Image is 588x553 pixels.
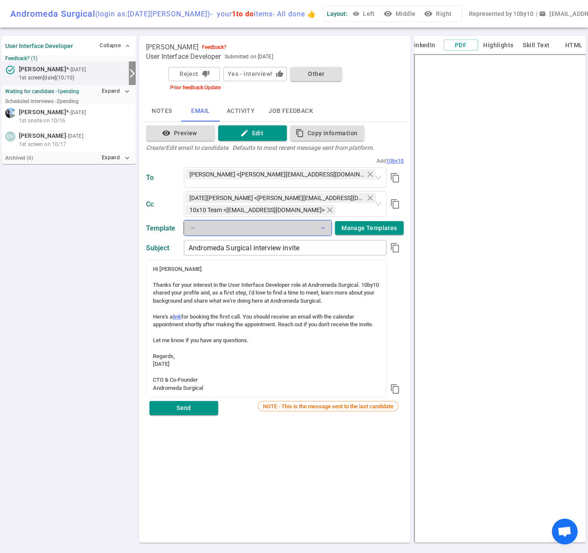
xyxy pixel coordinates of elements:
[5,43,73,49] strong: User Interface Developer
[5,98,79,104] small: Scheduled interviews - 2 pending
[153,360,380,368] div: [DATE]
[335,221,404,235] button: Manage Templates
[143,101,181,122] button: Notes
[100,85,132,97] button: Expandexpand_more
[320,225,326,231] span: expand_more
[390,173,400,183] i: content_copy
[146,43,198,52] span: [PERSON_NAME]
[240,129,249,137] i: edit
[414,54,586,543] iframe: candidate_document_preview__iframe
[100,152,132,164] button: Expandexpand_more
[19,140,67,148] span: 1st screen on 10/17
[406,40,440,51] button: LinkedIn
[143,101,407,122] div: basic tabs example
[173,313,181,320] a: link
[146,52,221,61] span: User Interface Developer
[424,9,433,18] i: visibility
[444,39,478,51] button: PDF
[384,9,392,18] i: visibility
[124,43,131,49] span: expand_less
[146,144,374,151] div: Create/Edit email to candidate. Defaults to most recent message sent from platform.
[386,158,404,164] span: 10by10
[390,384,400,394] i: content_copy
[210,10,316,18] span: - your items - All done 👍
[146,200,180,208] div: Cc
[390,243,400,253] i: content_copy
[262,101,320,122] button: Job feedback
[422,6,455,22] button: visibilityRight
[290,125,364,141] button: content_copyCopy information
[10,9,316,19] div: Andromeda Surgical
[481,40,516,51] button: Highlights
[552,519,578,544] div: Open chat
[149,401,218,415] button: Send
[387,169,404,186] button: Copy value
[387,195,404,213] button: Copy value
[225,52,273,61] span: Submitted on [DATE]
[69,109,86,116] small: - [DATE]
[123,88,131,95] i: expand_more
[189,170,365,179] span: [PERSON_NAME] <[PERSON_NAME][EMAIL_ADDRESS][DOMAIN_NAME]>
[127,68,137,79] i: arrow_forward_ios
[167,85,407,91] div: Prior feedback: Update
[223,67,287,81] button: Yes - interview!thumb_up
[326,207,333,213] span: close
[153,352,380,360] div: Regards,
[519,40,554,51] button: Skill Text
[184,220,332,236] button: —
[162,129,171,137] i: visibility
[153,265,380,273] div: Hi [PERSON_NAME]
[276,70,283,78] i: thumb_up
[153,384,380,392] div: Andromeda Surgical
[377,158,386,164] span: Add
[220,101,262,122] button: Activity
[189,193,365,203] span: [DATE][PERSON_NAME] <[PERSON_NAME][EMAIL_ADDRESS][DOMAIN_NAME]>
[290,67,342,81] button: Other
[123,154,131,162] i: expand_more
[382,6,419,22] button: visibilityMiddle
[153,281,380,305] div: Thanks for your interest in the User Interface Developer role at Andromeda Surgical. 10by10 share...
[260,403,396,410] span: NOTE - This is the message sent to the last candidate
[232,10,254,18] span: 1 to do
[5,131,15,142] div: DV
[5,155,33,161] small: Archived ( 6 )
[146,173,180,182] div: To
[387,380,404,398] button: Copy value
[539,10,546,17] span: email
[367,171,374,178] span: close
[5,65,15,75] i: task_alt
[168,67,220,81] button: Rejectthumb_down
[19,65,66,74] span: [PERSON_NAME]
[5,55,132,61] small: Feedback? (1)
[153,337,380,344] div: Let me know if you have any questions.
[181,101,220,122] button: Email
[19,108,66,117] span: [PERSON_NAME]
[367,194,374,201] span: close
[95,10,210,18] span: (login as: [DATE][PERSON_NAME] )
[69,66,86,73] small: - [DATE]
[387,239,404,256] button: Copy value
[153,313,380,329] div: Here's a for booking the first call. You should receive an email with the calendar appointment sh...
[5,88,79,94] strong: Waiting for candidate - 1 pending
[146,125,215,141] button: visibilityPreview
[5,108,15,118] img: c71242d41979be291fd4fc4e6bf8b5af
[191,223,195,234] div: —
[186,169,376,179] span: Reese Bowes <reese@reesebowes.com>
[218,125,287,141] button: editEdit
[390,199,400,209] i: content_copy
[186,205,335,215] span: 10x10 Team <recruiter@10by10.io>
[19,131,66,140] span: [PERSON_NAME]
[296,129,304,137] i: content_copy
[66,132,83,140] small: - [DATE]
[153,376,380,384] div: CTO & Co-Founder
[202,70,210,78] i: thumb_down
[146,224,180,232] div: Template
[327,10,347,17] span: Layout:
[146,244,180,252] div: Subject
[97,39,132,52] button: Collapse
[353,10,360,17] span: visibility
[186,193,376,203] span: Kartik Tiwari <kartik@andromedasurgical.com>
[19,74,125,82] small: 1st Screen [DATE] (10/10)
[351,6,378,22] button: Left
[19,117,66,125] span: 1st onsite on 10/16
